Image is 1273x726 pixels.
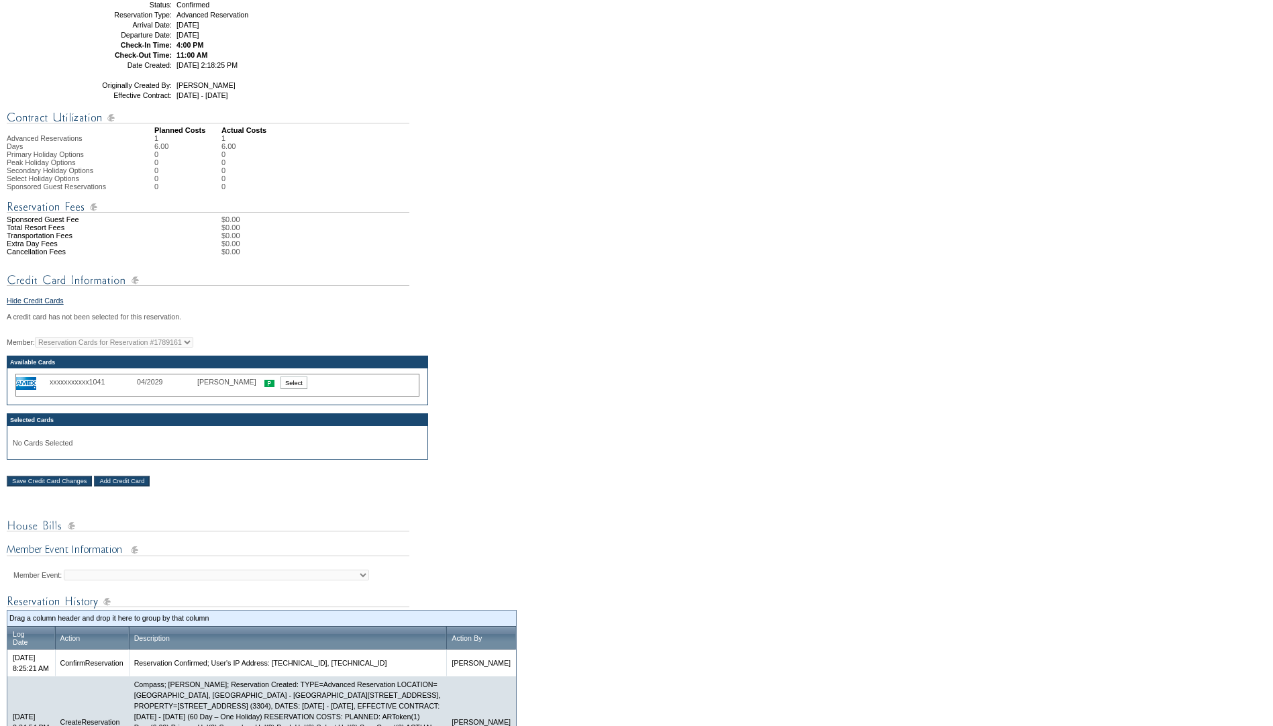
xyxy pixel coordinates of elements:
[154,126,221,134] td: Planned Costs
[7,215,154,223] td: Sponsored Guest Fee
[264,380,274,387] img: icon_primary.gif
[137,378,197,386] div: 04/2029
[221,223,517,231] td: $0.00
[76,31,172,39] td: Departure Date:
[7,134,83,142] span: Advanced Reservations
[154,158,221,166] td: 0
[221,248,517,256] td: $0.00
[7,166,93,174] span: Secondary Holiday Options
[7,593,409,610] img: Reservation Log
[55,627,129,650] th: Drag to group or reorder
[7,313,517,321] div: A credit card has not been selected for this reservation.
[7,414,427,426] td: Selected Cards
[13,439,422,447] p: No Cards Selected
[55,650,129,676] td: ConfirmReservation
[115,51,172,59] strong: Check-Out Time:
[76,1,172,9] td: Status:
[7,240,154,248] td: Extra Day Fees
[7,272,409,289] img: Credit Card Information
[121,41,172,49] strong: Check-In Time:
[76,91,172,99] td: Effective Contract:
[176,41,203,49] span: 4:00 PM
[7,297,64,305] a: Hide Credit Cards
[13,571,62,579] label: Member Event:
[221,231,517,240] td: $0.00
[7,223,154,231] td: Total Resort Fees
[76,21,172,29] td: Arrival Date:
[60,634,81,642] a: Action
[176,91,228,99] span: [DATE] - [DATE]
[221,166,236,174] td: 0
[176,1,209,9] span: Confirmed
[221,142,236,150] td: 6.00
[76,61,172,69] td: Date Created:
[221,126,517,134] td: Actual Costs
[7,199,409,215] img: Reservation Fees
[281,376,307,389] input: Select
[221,215,517,223] td: $0.00
[452,634,482,642] a: Action By
[176,11,248,19] span: Advanced Reservation
[7,231,154,240] td: Transportation Fees
[94,476,150,486] input: Add Credit Card
[221,240,517,248] td: $0.00
[221,183,236,191] td: 0
[7,356,427,368] td: Available Cards
[7,517,409,534] img: House Bills
[221,150,236,158] td: 0
[154,150,221,158] td: 0
[154,174,221,183] td: 0
[176,31,199,39] span: [DATE]
[154,134,221,142] td: 1
[9,613,514,623] td: Drag a column header and drop it here to group by that column
[176,51,207,59] span: 11:00 AM
[13,630,28,646] a: LogDate
[7,248,154,256] td: Cancellation Fees
[16,377,36,390] img: icon_cc_amex.gif
[221,134,236,142] td: 1
[50,378,137,386] div: xxxxxxxxxxx1041
[7,142,23,150] span: Days
[197,378,264,386] div: [PERSON_NAME]
[176,21,199,29] span: [DATE]
[7,476,92,486] input: Save Credit Card Changes
[221,174,236,183] td: 0
[7,174,79,183] span: Select Holiday Options
[154,166,221,174] td: 0
[221,158,236,166] td: 0
[154,183,221,191] td: 0
[7,337,517,460] div: Member:
[76,11,172,19] td: Reservation Type:
[154,142,221,150] td: 6.00
[7,150,84,158] span: Primary Holiday Options
[7,542,409,559] img: Member Event
[7,183,106,191] span: Sponsored Guest Reservations
[76,81,172,89] td: Originally Created By:
[446,650,516,676] td: [PERSON_NAME]
[7,158,75,166] span: Peak Holiday Options
[7,650,55,676] td: [DATE] 8:25:21 AM
[176,61,238,69] span: [DATE] 2:18:25 PM
[129,650,447,676] td: Reservation Confirmed; User's IP Address: [TECHNICAL_ID], [TECHNICAL_ID]
[134,634,170,642] a: Description
[176,81,236,89] span: [PERSON_NAME]
[7,109,409,126] img: Contract Utilization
